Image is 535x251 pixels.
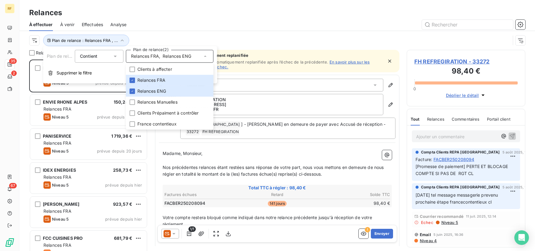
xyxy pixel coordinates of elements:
[43,35,129,46] button: Plan de relance : Relances FRA , ...
[427,117,444,122] span: Relances
[422,20,513,29] input: Rechercher
[114,236,132,241] span: 681,79 €
[433,156,474,163] span: FACBER250208094
[411,117,420,122] span: Tout
[416,156,432,163] span: Facture :
[186,129,200,136] span: 33272
[43,201,79,207] span: [PERSON_NAME]
[137,110,199,116] span: Clients Prépaiment à contrôler
[9,58,17,64] span: 35
[240,191,315,198] th: Retard
[43,167,76,173] span: IDEX ENERGIES
[47,53,78,59] span: Plan de relance
[110,22,126,28] span: Analyse
[113,167,132,173] span: 258,73 €
[113,201,132,207] span: 923,57 €
[414,66,518,78] h3: 98,40 €
[315,191,390,198] th: Solde TTC
[57,70,92,76] span: Supprimer le filtre
[241,122,385,127] span: ] - [PERSON_NAME] en demeure de payer avec Accusé de réception -
[164,185,391,191] span: Total TTC à régler : 98,40 €
[185,97,378,102] p: FH REFREGIRATION
[421,184,500,190] span: Compta Clients REPA [GEOGRAPHIC_DATA]
[315,200,390,207] td: 98,40 €
[502,150,534,154] span: 5 août 2025, 12:09
[43,236,83,241] span: FCC CUISINES PRO
[137,121,177,127] span: France contentieux
[36,50,54,56] span: Relances
[441,220,458,225] span: Niveau 5
[114,99,132,105] span: 150,24 €
[502,185,534,189] span: 5 août 2025, 10:30
[159,53,160,59] span: ,
[43,133,72,139] span: PANISERVICE
[187,121,241,128] span: REPA [GEOGRAPHIC_DATA]
[43,99,88,105] span: ENVIE RHONE ALPES
[52,38,118,43] span: Plan de relance : Relances FRA , ...
[163,53,191,59] span: Relances ENG
[414,57,518,66] span: FH REFREGIRATION - 33272
[137,77,165,83] span: Relances FRA
[131,53,159,59] span: Relances FRA
[80,53,97,59] span: Contient
[43,140,71,146] span: Relances FRA
[29,22,53,28] span: À effectuer
[419,238,437,243] span: Niveau 4
[202,129,240,136] span: FH REFREGIRATION
[421,150,500,155] span: Compta Clients REPA [GEOGRAPHIC_DATA]
[416,192,499,205] span: [DATE] tel message messagerie prevenu prochaine étape francecontentieux cl
[420,214,464,219] span: Courrier recommandé
[173,60,328,64] span: Cette relance a été automatiquement replanifiée après l’échec de la précédente.
[420,232,431,237] span: Email
[105,217,142,222] span: prévue depuis hier
[43,174,71,180] span: Relances FRA
[452,117,480,122] span: Commentaires
[466,215,496,218] span: 11 juil. 2025, 12:14
[164,200,205,206] span: FACBER250208094
[43,66,217,80] button: Supprimer le filtre
[43,208,71,214] span: Relances FRA
[173,53,383,58] span: Relance automatiquement replanifiée
[52,149,69,153] span: Niveau 5
[444,92,488,99] button: Déplier le détail
[29,7,62,18] h3: Relances
[188,226,196,232] span: 1/1
[111,133,133,139] span: 1 719,36 €
[185,102,378,107] p: [STREET_ADDRESS]
[82,22,103,28] span: Effectuées
[5,72,14,81] a: 2
[52,217,69,222] span: Niveau 5
[60,22,74,28] span: À venir
[421,220,433,225] span: Echec
[446,92,479,98] span: Déplier le détail
[43,65,84,70] span: FH REFREGIRATION
[164,191,239,198] th: Factures échues
[5,238,15,247] img: Logo LeanPay
[514,230,529,245] div: Open Intercom Messenger
[268,201,287,206] span: 141 jours
[9,183,17,188] span: 67
[413,86,416,91] span: 0
[97,115,142,119] span: prévue depuis 26 jours
[433,233,464,236] span: 5 juin 2025, 16:36
[52,183,69,187] span: Niveau 5
[137,66,172,72] span: Clients à affecter
[43,106,71,112] span: Relances FRA
[29,60,148,251] div: grid
[487,117,510,122] span: Portail client
[5,4,15,13] div: RF
[105,183,142,187] span: prévue depuis hier
[137,88,166,94] span: Relances ENG
[137,99,178,105] span: Relances Manuelles
[185,107,378,112] p: 33380 MIOS , FR
[52,115,69,119] span: Niveau 5
[43,242,71,248] span: Relances FRA
[5,60,14,69] a: 35
[97,149,142,153] span: prévue depuis 20 jours
[371,229,393,239] button: Envoyer
[163,215,373,227] span: Votre compte restera bloqué comme indiqué dans notre relance précédente jusqu'à réception de votr...
[163,165,385,177] span: Nos précédentes relances étant restées sans réponse de votre part, nous vous mettons en demeure d...
[11,70,17,76] span: 2
[416,164,509,176] span: [Promesse de paiement] PERTE ET BLOCAGE COMPTE SI PAS DE RGT CL
[163,151,203,156] span: Madame, Monsieur,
